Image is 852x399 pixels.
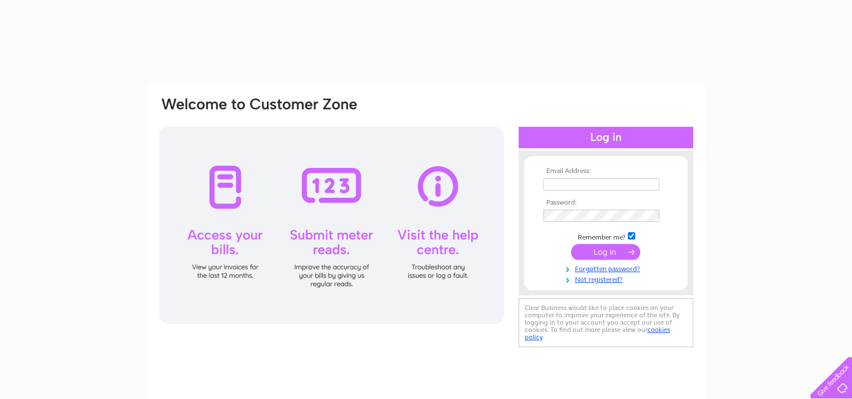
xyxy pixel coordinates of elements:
[543,263,671,273] a: Forgotten password?
[541,199,671,207] th: Password:
[571,244,640,260] input: Submit
[541,230,671,242] td: Remember me?
[519,298,693,347] div: Clear Business would like to place cookies on your computer to improve your experience of the sit...
[525,326,670,341] a: cookies policy
[541,167,671,175] th: Email Address:
[543,273,671,284] a: Not registered?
